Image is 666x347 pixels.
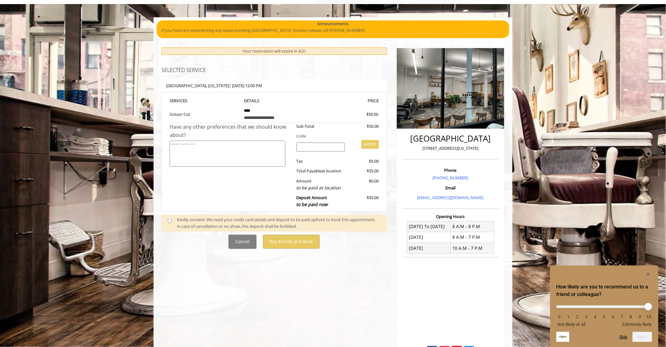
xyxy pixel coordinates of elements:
[206,83,229,88] span: , [US_STATE]
[350,158,379,165] div: $5.00
[646,314,652,319] li: 10
[556,314,563,319] li: 0
[240,97,309,104] th: DETAILS
[350,178,379,191] div: $0.00
[161,68,387,73] h3: SELECTED SERVICE
[318,20,349,27] b: Announcements
[637,314,643,319] li: 9
[619,334,628,339] button: Skip
[344,111,379,118] div: $50.00
[292,123,350,130] div: Sub-Total
[628,314,634,319] li: 8
[161,27,505,34] p: If you have are experiencing any issues booking [GEOGRAPHIC_DATA] location please call [PHONE_NUM...
[292,168,350,174] div: Total Payable
[407,243,451,254] td: [DATE]
[350,168,379,174] div: $55.00
[229,235,257,249] button: Cancel
[177,216,381,230] div: Kindly consent: We need your credit card details and deposit to be paid upfront to book this appo...
[623,322,652,327] span: Extremely likely
[404,186,497,190] h3: Email
[292,133,379,139] div: Code
[556,301,652,327] div: How likely are you to recommend us to a friend or colleague? Select an option from 0 to 10, with ...
[407,232,451,243] td: [DATE]
[417,195,484,200] a: [EMAIL_ADDRESS][DOMAIN_NAME]
[592,314,599,319] li: 4
[610,314,616,319] li: 6
[450,221,494,232] td: 8 A.M - 8 P.M
[645,271,652,278] button: Hide survey
[619,314,625,319] li: 7
[404,145,497,152] p: [STREET_ADDRESS][US_STATE]
[296,195,328,207] b: Deposit Amount
[361,140,379,149] button: APPLY
[574,314,581,319] li: 2
[170,123,292,139] div: Have any other preferences that we should know about?
[170,97,240,104] th: SERVICE
[556,283,652,298] h2: How likely are you to recommend us to a friend or colleague? Select an option from 0 to 10, with ...
[404,134,497,143] h2: [GEOGRAPHIC_DATA]
[350,194,379,208] div: $55.00
[166,83,262,88] b: [GEOGRAPHIC_DATA] | [DATE] 12:00 PM
[185,98,187,104] span: S
[583,314,590,319] li: 3
[292,158,350,165] div: Tax
[407,221,451,232] td: [DATE] To [DATE]
[296,201,328,207] span: to be paid now
[565,314,572,319] li: 1
[170,104,240,123] td: Scissor Cut
[161,48,387,55] div: Your reservation will expire in 4:31
[263,235,320,249] button: Pay $55.00 and Book
[556,271,652,342] div: How likely are you to recommend us to a friend or colleague? Select an option from 0 to 10, with ...
[601,314,607,319] li: 5
[350,123,379,130] div: $50.00
[450,232,494,243] td: 8 A.M - 7 P.M
[292,178,350,191] div: Amount
[433,175,468,181] a: [PHONE_NUMBER]
[633,332,652,342] button: Next question
[558,322,586,327] span: Not likely at all
[404,168,497,172] h3: Phone
[296,184,345,191] div: to be paid at location
[309,97,379,104] th: PRICE
[322,168,341,174] span: at location
[450,243,494,254] td: 10 A.M - 7 P.M
[402,214,499,219] h3: Opening Hours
